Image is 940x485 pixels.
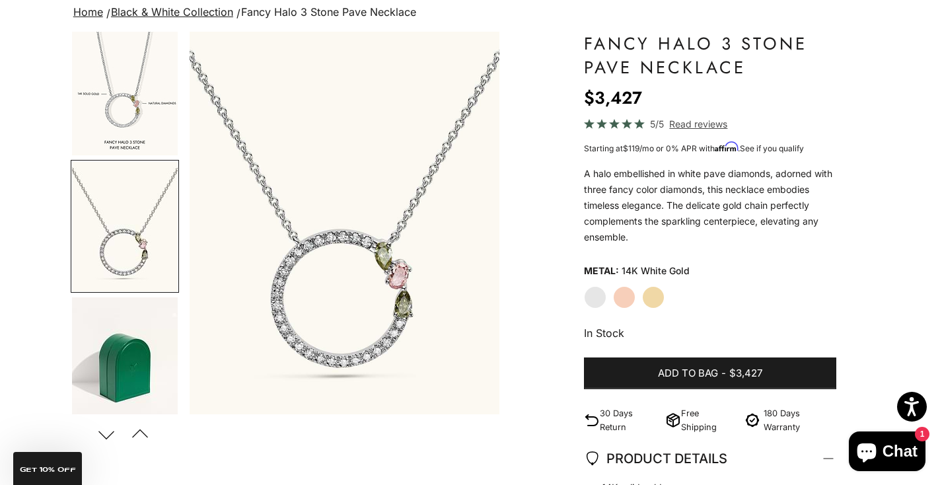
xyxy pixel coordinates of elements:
img: #WhiteGold [72,161,178,291]
inbox-online-store-chat: Shopify online store chat [845,431,929,474]
span: Fancy Halo 3 Stone Pave Necklace [241,5,416,19]
a: 5/5 Read reviews [584,116,837,131]
span: Starting at /mo or 0% APR with . [584,143,804,153]
a: Black & White Collection [111,5,233,19]
button: Add to bag-$3,427 [584,357,837,389]
span: Add to bag [658,365,718,382]
variant-option-value: 14K White Gold [622,261,690,281]
nav: breadcrumbs [71,3,870,22]
summary: PRODUCT DETAILS [584,434,837,483]
span: Read reviews [669,116,727,131]
p: Free Shipping [681,406,735,434]
span: PRODUCT DETAILS [584,447,727,470]
legend: Metal: [584,261,619,281]
img: #WhiteGold [72,24,178,155]
span: Affirm [715,142,738,152]
div: A halo embellished in white pave diamonds, adorned with three fancy color diamonds, this necklace... [584,166,837,245]
span: 5/5 [650,116,664,131]
p: 180 Days Warranty [764,406,837,434]
img: #YellowGold #WhiteGold #RoseGold [72,297,178,428]
button: Go to item 11 [71,23,179,157]
button: Go to item 15 [71,296,179,429]
span: GET 10% Off [20,466,76,473]
button: Go to item 14 [71,160,179,293]
p: In Stock [584,324,837,342]
a: See if you qualify - Learn more about Affirm Financing (opens in modal) [740,143,804,153]
img: #WhiteGold [190,32,499,414]
h1: Fancy Halo 3 Stone Pave Necklace [584,32,837,79]
sale-price: $3,427 [584,85,642,111]
span: $119 [623,143,639,153]
div: Item 14 of 18 [190,32,499,414]
a: Home [73,5,103,19]
p: 30 Days Return [600,406,660,434]
span: $3,427 [729,365,762,382]
div: GET 10% Off [13,452,82,485]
